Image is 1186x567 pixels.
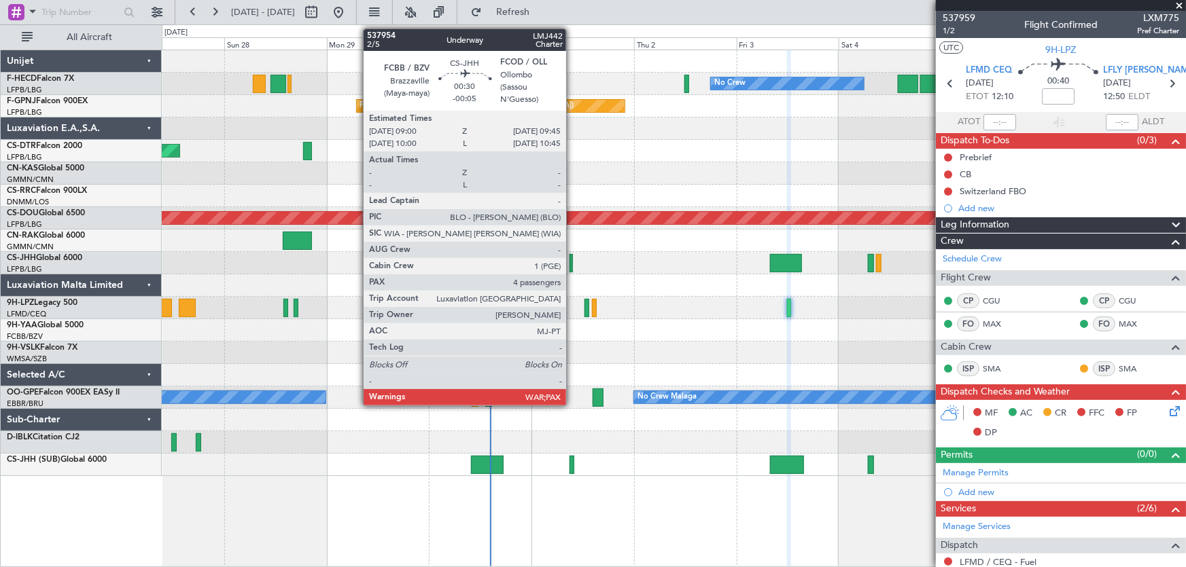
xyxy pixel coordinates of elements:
[7,187,87,195] a: CS-RRCFalcon 900LX
[1137,133,1157,147] span: (0/3)
[1055,407,1066,420] span: CR
[7,75,37,83] span: F-HECD
[943,11,975,25] span: 537959
[485,7,542,17] span: Refresh
[464,1,546,23] button: Refresh
[941,384,1070,400] span: Dispatch Checks and Weather
[941,447,973,463] span: Permits
[957,316,979,331] div: FO
[7,388,39,397] span: OO-GPE
[429,37,531,50] div: Tue 30
[7,107,42,117] a: LFPB/LBG
[714,73,746,94] div: No Crew
[1119,318,1149,330] a: MAX
[958,115,980,129] span: ATOT
[983,363,1013,375] a: SMA
[7,354,47,364] a: WMSA/SZB
[7,254,82,262] a: CS-JHHGlobal 6000
[957,293,979,308] div: CP
[1119,363,1149,375] a: SMA
[41,2,120,22] input: Trip Number
[943,467,1009,480] a: Manage Permits
[1093,316,1115,331] div: FO
[941,538,978,553] span: Dispatch
[939,41,963,54] button: UTC
[7,456,107,464] a: CS-JHH (SUB)Global 6000
[966,77,994,90] span: [DATE]
[1137,25,1179,37] span: Pref Charter
[7,175,54,185] a: GMMN/CMN
[327,37,430,50] div: Mon 29
[7,242,54,252] a: GMMN/CMN
[1020,407,1032,420] span: AC
[7,75,74,83] a: F-HECDFalcon 7X
[992,90,1013,104] span: 12:10
[957,361,979,376] div: ISP
[966,64,1012,77] span: LFMD CEQ
[941,234,964,249] span: Crew
[7,456,60,464] span: CS-JHH (SUB)
[531,37,634,50] div: Wed 1
[1127,407,1137,420] span: FP
[7,331,43,342] a: FCBB/BZV
[7,219,42,230] a: LFPB/LBG
[7,388,120,397] a: OO-GPEFalcon 900EX EASy II
[1137,447,1157,461] span: (0/0)
[7,264,42,274] a: LFPB/LBG
[966,90,988,104] span: ETOT
[1093,293,1115,308] div: CP
[1137,501,1157,515] span: (2/6)
[122,37,224,50] div: Sat 27
[941,270,991,286] span: Flight Crew
[224,37,327,50] div: Sun 28
[960,168,971,180] div: CB
[231,6,295,18] span: [DATE] - [DATE]
[839,37,941,50] div: Sat 4
[7,321,84,329] a: 9H-YAAGlobal 5000
[983,295,1013,307] a: CGU
[7,299,77,307] a: 9H-LPZLegacy 500
[960,185,1026,197] div: Switzerland FBO
[7,164,38,172] span: CN-KAS
[983,114,1016,130] input: --:--
[943,25,975,37] span: 1/2
[7,232,39,240] span: CN-RAK
[1093,361,1115,376] div: ISP
[7,399,43,409] a: EBBR/BRU
[941,133,1009,149] span: Dispatch To-Dos
[7,85,42,95] a: LFPB/LBG
[943,520,1011,534] a: Manage Services
[7,433,80,441] a: D-IBLKCitation CJ2
[1024,18,1098,33] div: Flight Confirmed
[1103,90,1125,104] span: 12:50
[941,217,1009,233] span: Leg Information
[7,164,84,172] a: CN-KASGlobal 5000
[7,209,39,217] span: CS-DOU
[7,142,82,150] a: CS-DTRFalcon 2000
[1137,11,1179,25] span: LXM775
[1119,295,1149,307] a: CGU
[7,254,36,262] span: CS-JHH
[7,142,36,150] span: CS-DTR
[7,187,36,195] span: CS-RRC
[7,97,36,105] span: F-GPNJ
[7,309,46,319] a: LFMD/CEQ
[7,97,88,105] a: F-GPNJFalcon 900EX
[1142,115,1164,129] span: ALDT
[7,321,37,329] span: 9H-YAA
[7,232,85,240] a: CN-RAKGlobal 6000
[7,197,49,207] a: DNMM/LOS
[7,209,85,217] a: CS-DOUGlobal 6500
[15,26,147,48] button: All Aircraft
[1103,77,1131,90] span: [DATE]
[943,253,1002,266] a: Schedule Crew
[958,486,1179,498] div: Add new
[634,37,737,50] div: Thu 2
[737,37,839,50] div: Fri 3
[360,96,574,116] div: Planned Maint [GEOGRAPHIC_DATA] ([GEOGRAPHIC_DATA])
[983,318,1013,330] a: MAX
[7,344,77,352] a: 9H-VSLKFalcon 7X
[7,299,34,307] span: 9H-LPZ
[941,340,992,355] span: Cabin Crew
[7,152,42,162] a: LFPB/LBG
